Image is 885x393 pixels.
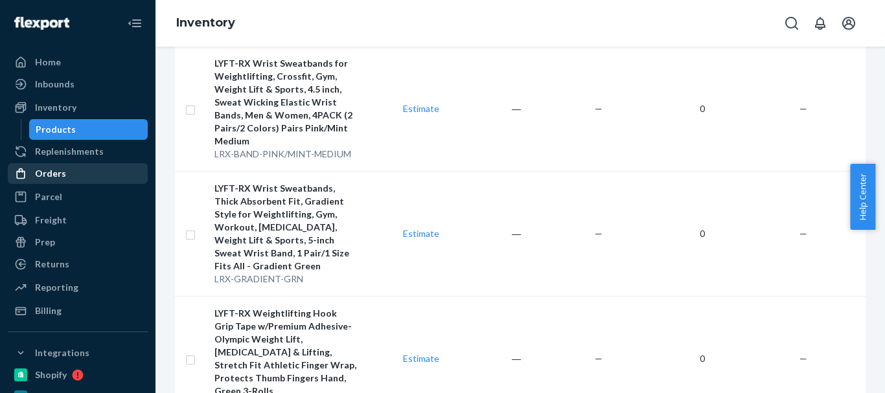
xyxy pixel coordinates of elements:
div: Parcel [35,190,62,203]
a: Reporting [8,277,148,298]
span: — [595,103,603,114]
td: 0 [608,171,710,296]
a: Products [29,119,148,140]
td: ― [444,46,526,171]
span: — [799,228,807,239]
div: Inventory [35,101,76,114]
button: Integrations [8,342,148,363]
td: 0 [608,46,710,171]
div: Freight [35,214,67,227]
div: Inbounds [35,78,75,91]
div: Returns [35,258,69,271]
div: Reporting [35,281,78,294]
a: Replenishments [8,141,148,162]
a: Inventory [8,97,148,118]
a: Estimate [403,228,439,239]
span: — [595,228,603,239]
a: Billing [8,300,148,321]
button: Open notifications [807,10,833,36]
a: Prep [8,232,148,253]
div: LYFT-RX Wrist Sweatbands for Weightlifting, Crossfit, Gym, Weight Lift & Sports, 4.5 inch, Sweat ... [214,57,358,148]
div: Billing [35,304,62,317]
span: — [595,353,603,364]
div: Home [35,56,61,69]
td: ― [444,171,526,296]
div: Products [36,123,76,136]
button: Open account menu [836,10,862,36]
a: Estimate [403,353,439,364]
span: — [799,353,807,364]
div: LYFT-RX Wrist Sweatbands, Thick Absorbent Fit, Gradient Style for Weightlifting, Gym, Workout, [M... [214,182,358,273]
button: Close Navigation [122,10,148,36]
a: Home [8,52,148,73]
ol: breadcrumbs [166,5,246,42]
a: Parcel [8,186,148,207]
a: Estimate [403,103,439,114]
a: Orders [8,163,148,184]
button: Help Center [850,164,875,230]
img: Flexport logo [14,17,69,30]
a: Inventory [176,16,235,30]
a: Inbounds [8,74,148,95]
div: Orders [35,167,66,180]
div: LRX-BAND-PINK/MINT-MEDIUM [214,148,358,161]
div: Prep [35,236,55,249]
div: Integrations [35,346,89,359]
div: LRX-GRADIENT-GRN [214,273,358,286]
a: Freight [8,210,148,230]
a: Shopify [8,365,148,385]
button: Open Search Box [779,10,805,36]
span: — [799,103,807,114]
a: Returns [8,254,148,275]
div: Replenishments [35,145,104,158]
div: Shopify [35,368,67,381]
